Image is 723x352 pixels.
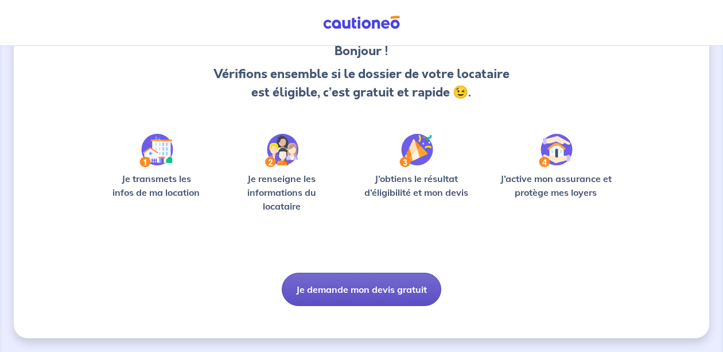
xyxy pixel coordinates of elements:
img: /static/c0a346edaed446bb123850d2d04ad552/Step-2.svg [265,134,298,167]
p: J’active mon assurance et protège mes loyers [495,172,617,199]
h3: Bonjour ! [212,42,511,60]
p: Je transmets les infos de ma location [106,172,207,199]
img: /static/90a569abe86eec82015bcaae536bd8e6/Step-1.svg [139,134,173,167]
p: Vérifions ensemble si le dossier de votre locataire est éligible, c’est gratuit et rapide 😉. [212,65,511,102]
p: Je renseigne les informations du locataire [225,172,339,213]
img: /static/bfff1cf634d835d9112899e6a3df1a5d/Step-4.svg [539,134,573,167]
img: /static/f3e743aab9439237c3e2196e4328bba9/Step-3.svg [399,134,433,167]
img: Cautioneo [318,16,405,30]
button: Je demande mon devis gratuit [282,273,441,306]
p: J’obtiens le résultat d’éligibilité et mon devis [357,172,476,199]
